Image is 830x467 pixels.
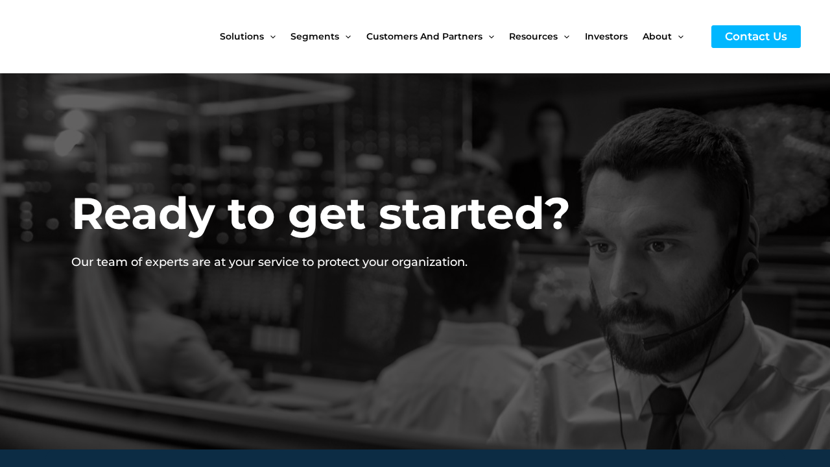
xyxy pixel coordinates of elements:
span: Menu Toggle [558,9,569,64]
span: Investors [585,9,628,64]
span: Solutions [220,9,264,64]
span: Menu Toggle [482,9,494,64]
a: Contact Us [711,25,801,48]
img: CyberCatch [23,10,178,64]
span: About [643,9,672,64]
span: Resources [509,9,558,64]
nav: Site Navigation: New Main Menu [220,9,698,64]
span: Menu Toggle [264,9,276,64]
a: Investors [585,9,643,64]
span: Customers and Partners [366,9,482,64]
span: Menu Toggle [672,9,683,64]
span: Menu Toggle [339,9,351,64]
span: Segments [290,9,339,64]
p: Our team of experts are at your service to protect your organization. [71,254,571,270]
h2: Ready to get started? [71,185,571,242]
